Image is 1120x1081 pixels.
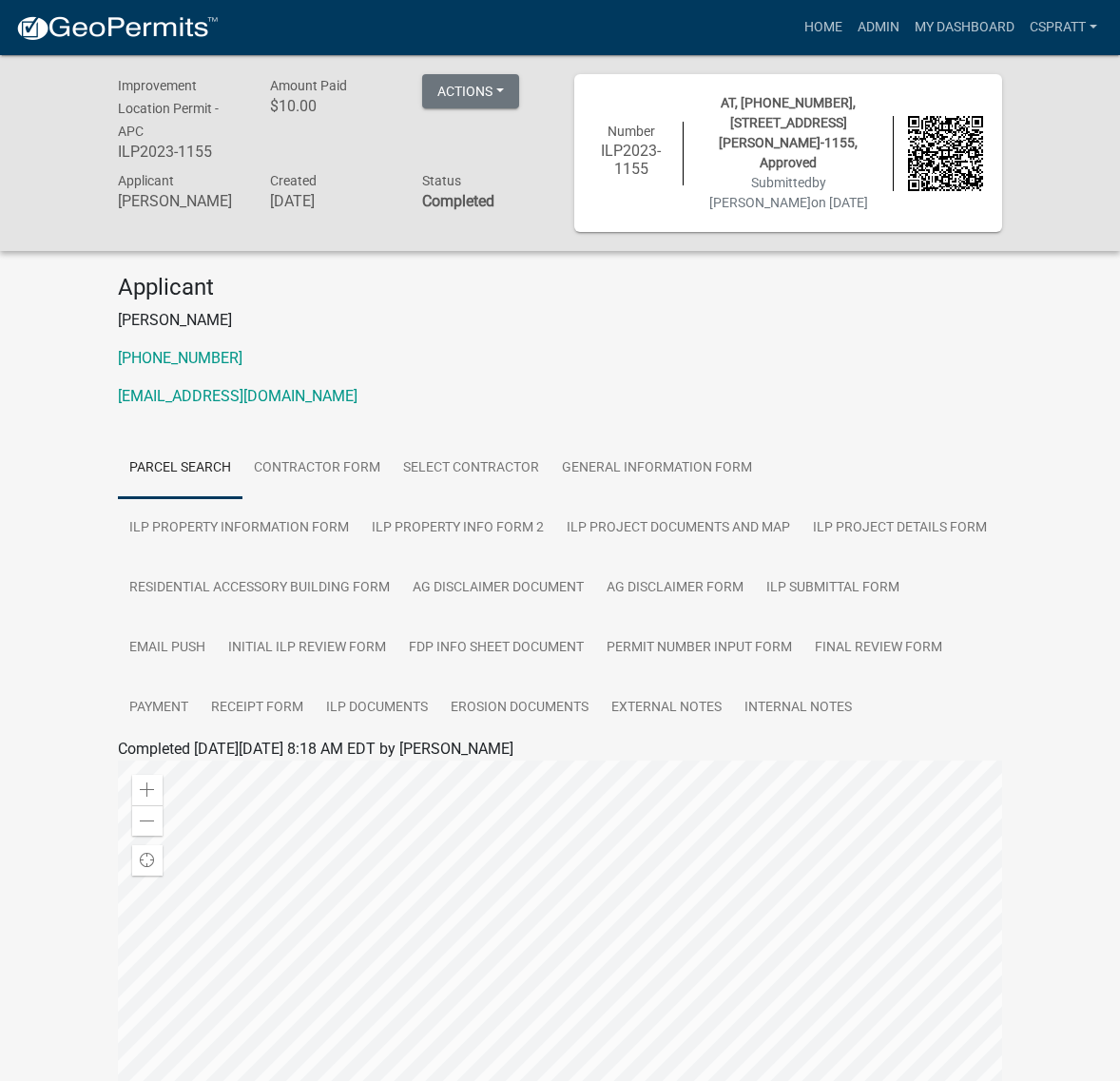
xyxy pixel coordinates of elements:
[600,678,733,739] a: External Notes
[118,143,241,161] h6: ILP2023-1155
[242,438,392,499] a: Contractor Form
[118,387,357,405] a: [EMAIL_ADDRESS][DOMAIN_NAME]
[270,192,394,210] h6: [DATE]
[118,498,360,559] a: ILP Property Information Form
[593,142,668,178] h6: ILP2023-1155
[132,805,163,836] div: Zoom out
[850,10,907,46] a: Admin
[118,618,217,679] a: Email Push
[315,678,439,739] a: ILP Documents
[801,498,998,559] a: ILP Project Details Form
[118,309,1002,332] p: [PERSON_NAME]
[608,124,655,139] span: Number
[270,78,347,93] span: Amount Paid
[217,618,397,679] a: Initial ILP Review Form
[118,438,242,499] a: Parcel search
[719,95,858,170] span: AT, [PHONE_NUMBER], [STREET_ADDRESS][PERSON_NAME]-1155, Approved
[422,173,461,188] span: Status
[392,438,550,499] a: Select contractor
[132,845,163,876] div: Find my location
[595,558,755,619] a: Ag Disclaimer Form
[803,618,954,679] a: Final Review Form
[118,192,241,210] h6: [PERSON_NAME]
[755,558,911,619] a: ILP Submittal Form
[422,192,494,210] strong: Completed
[118,740,513,758] span: Completed [DATE][DATE] 8:18 AM EDT by [PERSON_NAME]
[118,349,242,367] a: [PHONE_NUMBER]
[555,498,801,559] a: ILP Project Documents and Map
[797,10,850,46] a: Home
[132,775,163,805] div: Zoom in
[439,678,600,739] a: Erosion Documents
[733,678,863,739] a: Internal Notes
[401,558,595,619] a: Ag Disclaimer Document
[270,173,317,188] span: Created
[360,498,555,559] a: ILP Property Info Form 2
[118,173,174,188] span: Applicant
[709,175,868,210] span: Submitted on [DATE]
[422,74,519,108] button: Actions
[397,618,595,679] a: FDP INFO Sheet Document
[1022,10,1105,46] a: cspratt
[200,678,315,739] a: Receipt Form
[118,678,200,739] a: Payment
[908,116,983,191] img: QR code
[595,618,803,679] a: Permit Number Input Form
[907,10,1022,46] a: My Dashboard
[550,438,763,499] a: General Information Form
[118,558,401,619] a: Residential Accessory Building Form
[118,78,219,139] span: Improvement Location Permit - APC
[118,274,1002,301] h4: Applicant
[270,97,394,115] h6: $10.00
